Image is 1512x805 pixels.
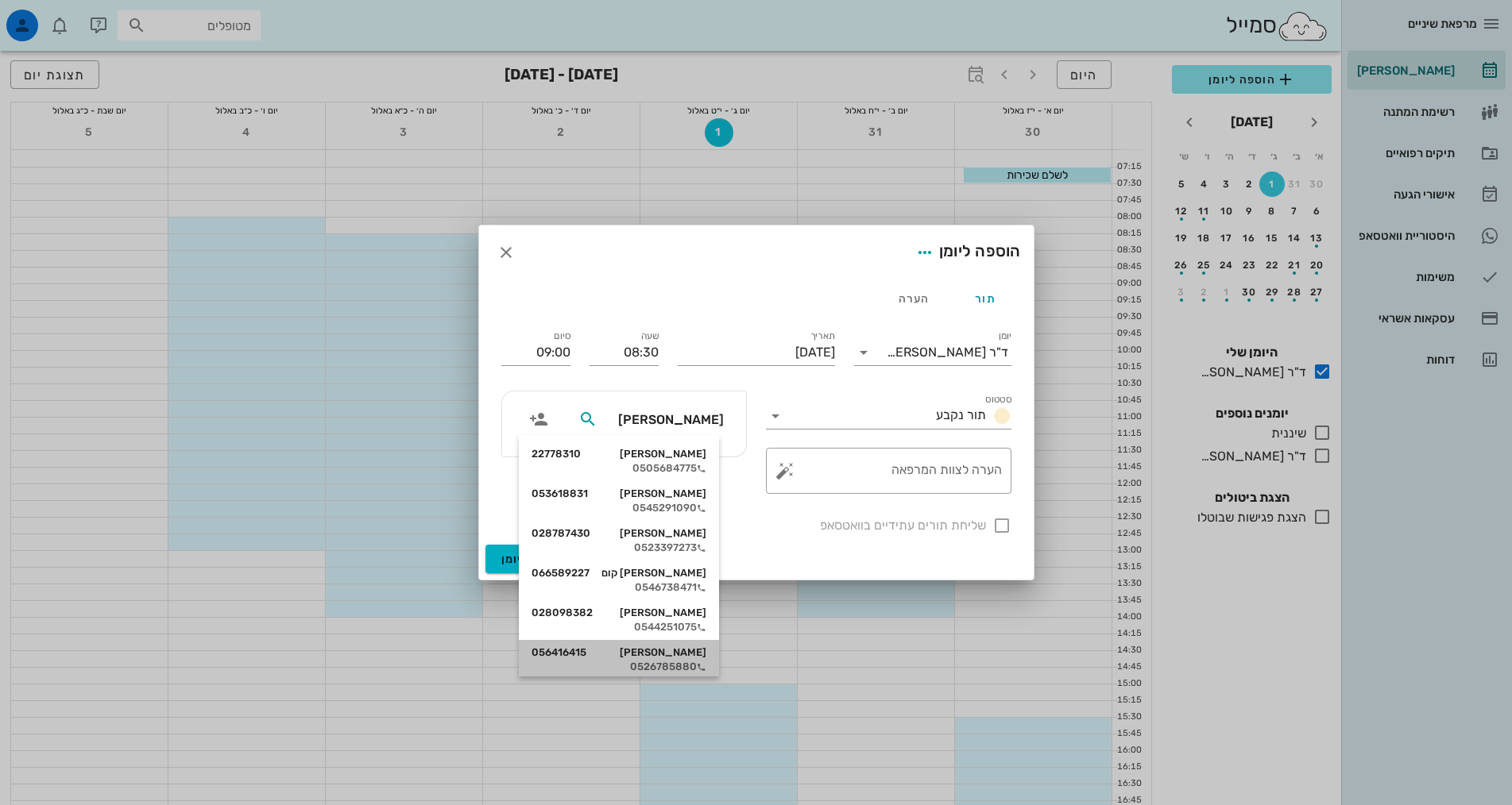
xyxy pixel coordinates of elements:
[911,238,1021,267] div: הוספה ליומן
[554,330,570,342] label: סיום
[532,541,706,554] div: 0523397273
[532,661,706,673] div: 0526785880
[985,394,1011,406] label: סטטוס
[501,553,569,566] span: הוספה ליומן
[532,567,706,580] div: [PERSON_NAME] קום
[532,607,706,619] div: [PERSON_NAME]
[532,527,590,540] span: 028787430
[949,279,1021,318] div: תור
[532,646,586,659] span: 056416415
[532,487,588,500] span: 053618831
[532,527,706,540] div: [PERSON_NAME]
[532,448,581,460] span: 22778310
[532,567,590,580] span: 066589227
[810,330,835,342] label: תאריך
[532,646,706,659] div: [PERSON_NAME]
[532,462,706,475] div: 0505684775
[766,403,1011,429] div: סטטוסתור נקבע
[640,330,659,342] label: שעה
[532,502,706,514] div: 0545291090
[532,581,706,594] div: 0546738471
[532,607,593,619] span: 028098382
[936,407,986,422] span: תור נקבע
[998,330,1011,342] label: יומן
[532,448,706,460] div: [PERSON_NAME]
[854,340,1011,365] div: יומןד"ר [PERSON_NAME]
[887,345,1008,360] div: ד"ר [PERSON_NAME]
[532,487,706,500] div: [PERSON_NAME]
[485,545,585,573] button: הוספה ליומן
[532,621,706,634] div: 0544251075
[878,279,949,318] div: הערה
